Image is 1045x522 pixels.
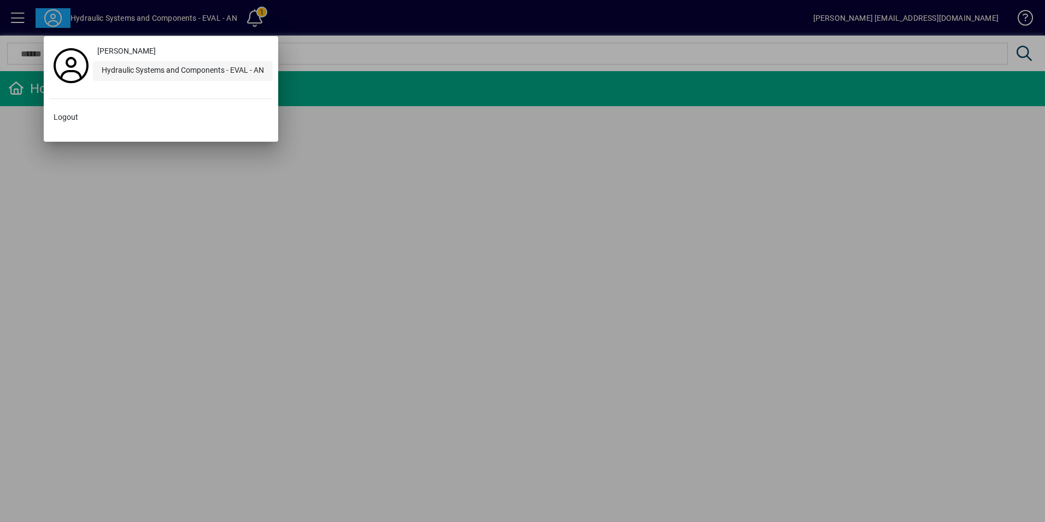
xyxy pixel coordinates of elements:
[54,112,78,123] span: Logout
[93,42,273,61] a: [PERSON_NAME]
[97,45,156,57] span: [PERSON_NAME]
[49,56,93,76] a: Profile
[93,61,273,81] button: Hydraulic Systems and Components - EVAL - AN
[49,108,273,127] button: Logout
